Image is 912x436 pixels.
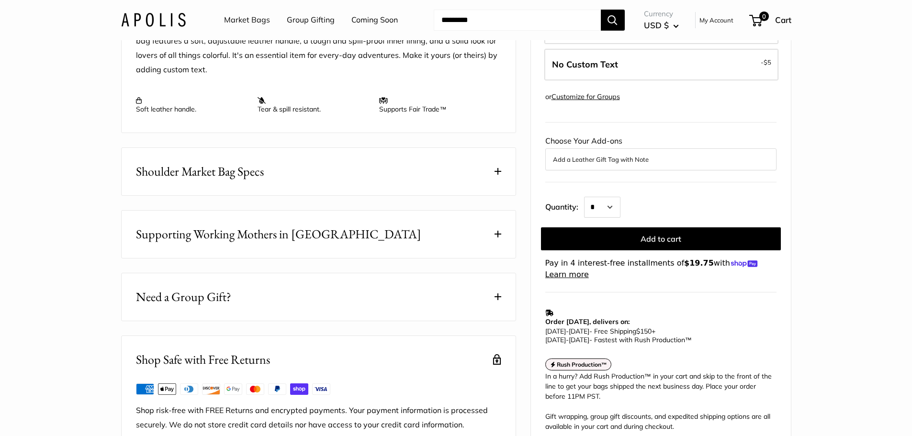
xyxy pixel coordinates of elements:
[287,13,335,27] a: Group Gifting
[136,350,270,369] h2: Shop Safe with Free Returns
[644,20,669,30] span: USD $
[121,13,186,27] img: Apolis
[258,96,370,113] p: Tear & spill resistant.
[545,327,772,345] p: - Free Shipping +
[566,327,569,336] span: -
[699,14,733,26] a: My Account
[122,273,516,321] button: Need a Group Gift?
[761,57,771,68] span: -
[136,162,264,181] span: Shoulder Market Bag Specs
[636,327,652,336] span: $150
[545,194,584,218] label: Quantity:
[545,327,566,336] span: [DATE]
[351,13,398,27] a: Coming Soon
[569,327,589,336] span: [DATE]
[552,59,618,70] span: No Custom Text
[759,11,768,21] span: 0
[566,336,569,345] span: -
[552,92,620,101] a: Customize for Groups
[541,228,781,251] button: Add to cart
[224,13,270,27] a: Market Bags
[136,225,421,244] span: Supporting Working Mothers in [GEOGRAPHIC_DATA]
[569,336,589,345] span: [DATE]
[644,7,679,21] span: Currency
[553,154,769,165] button: Add a Leather Gift Tag with Note
[122,148,516,195] button: Shoulder Market Bag Specs
[764,59,771,67] span: $5
[557,361,607,369] strong: Rush Production™
[545,318,630,326] strong: Order [DATE], delivers on:
[545,372,777,432] div: In a hurry? Add Rush Production™ in your cart and skip to the front of the line to get your bags ...
[122,211,516,258] button: Supporting Working Mothers in [GEOGRAPHIC_DATA]
[775,15,791,25] span: Cart
[545,134,777,170] div: Choose Your Add-ons
[136,288,231,306] span: Need a Group Gift?
[434,10,601,31] input: Search...
[544,49,778,81] label: Leave Blank
[136,403,501,432] p: Shop risk-free with FREE Returns and encrypted payments. Your payment information is processed se...
[379,96,491,113] p: Supports Fair Trade™
[545,90,620,103] div: or
[545,336,566,345] span: [DATE]
[644,18,679,33] button: USD $
[601,10,625,31] button: Search
[750,12,791,28] a: 0 Cart
[136,96,248,113] p: Soft leather handle.
[136,20,501,77] p: Make a statement with a Market Bag in field green jute with an adjustable leather handle. This la...
[545,336,692,345] span: - Fastest with Rush Production™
